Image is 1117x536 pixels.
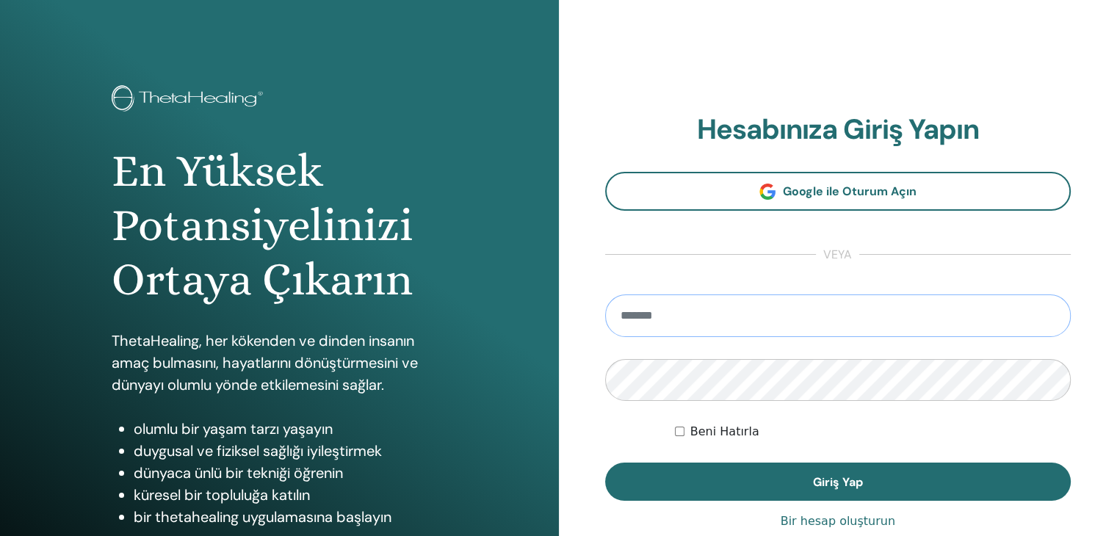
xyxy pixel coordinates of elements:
div: Beni süresiz olarak veya manuel olarak çıkış yapana kadar kimlik doğrulamalı tut [675,423,1071,441]
a: Bir hesap oluşturun [781,513,895,530]
font: Bir hesap oluşturun [781,514,895,528]
font: En Yüksek Potansiyelinizi Ortaya Çıkarın [112,145,413,306]
font: duygusal ve fiziksel sağlığı iyileştirmek [134,441,382,460]
font: Beni Hatırla [690,424,759,438]
font: olumlu bir yaşam tarzı yaşayın [134,419,333,438]
font: Hesabınıza Giriş Yapın [697,111,979,148]
font: veya [823,247,852,262]
font: Google ile Oturum Açın [783,184,917,199]
font: Giriş Yap [813,474,863,490]
font: ThetaHealing, her kökenden ve dinden insanın amaç bulmasını, hayatlarını dönüştürmesini ve dünyay... [112,331,418,394]
a: Google ile Oturum Açın [605,172,1071,211]
font: bir thetahealing uygulamasına başlayın [134,507,391,526]
font: dünyaca ünlü bir tekniği öğrenin [134,463,343,482]
font: küresel bir topluluğa katılın [134,485,310,504]
button: Giriş Yap [605,463,1071,501]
